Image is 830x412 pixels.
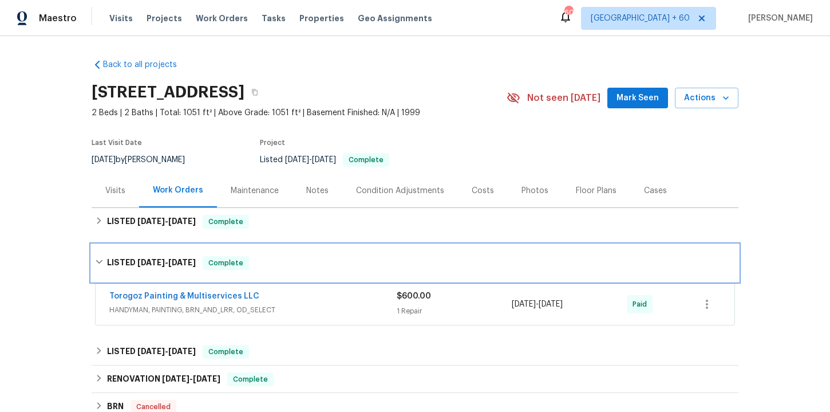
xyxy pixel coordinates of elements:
[228,374,272,385] span: Complete
[107,215,196,229] h6: LISTED
[92,245,738,281] div: LISTED [DATE]-[DATE]Complete
[137,217,165,225] span: [DATE]
[168,347,196,355] span: [DATE]
[39,13,77,24] span: Maestro
[109,304,397,316] span: HANDYMAN, PAINTING, BRN_AND_LRR, OD_SELECT
[312,156,336,164] span: [DATE]
[193,375,220,383] span: [DATE]
[244,82,265,103] button: Copy Address
[204,346,248,358] span: Complete
[521,185,548,197] div: Photos
[137,258,196,266] span: -
[92,87,244,98] h2: [STREET_ADDRESS]
[162,375,220,383] span: -
[644,185,667,197] div: Cases
[105,185,125,197] div: Visits
[285,156,336,164] span: -
[744,13,813,24] span: [PERSON_NAME]
[231,185,279,197] div: Maintenance
[92,139,142,146] span: Last Visit Date
[92,338,738,366] div: LISTED [DATE]-[DATE]Complete
[564,7,572,18] div: 607
[204,257,248,269] span: Complete
[260,139,285,146] span: Project
[107,372,220,386] h6: RENOVATION
[356,185,444,197] div: Condition Adjustments
[616,91,659,105] span: Mark Seen
[576,185,616,197] div: Floor Plans
[137,217,196,225] span: -
[109,13,133,24] span: Visits
[92,153,199,167] div: by [PERSON_NAME]
[162,375,189,383] span: [DATE]
[92,59,201,70] a: Back to all projects
[397,305,512,317] div: 1 Repair
[168,258,196,266] span: [DATE]
[607,88,668,109] button: Mark Seen
[539,300,563,308] span: [DATE]
[137,347,196,355] span: -
[591,13,690,24] span: [GEOGRAPHIC_DATA] + 60
[675,88,738,109] button: Actions
[137,258,165,266] span: [DATE]
[204,216,248,227] span: Complete
[92,366,738,393] div: RENOVATION [DATE]-[DATE]Complete
[107,345,196,359] h6: LISTED
[92,208,738,236] div: LISTED [DATE]-[DATE]Complete
[137,347,165,355] span: [DATE]
[107,256,196,270] h6: LISTED
[92,156,116,164] span: [DATE]
[299,13,344,24] span: Properties
[262,14,286,22] span: Tasks
[196,13,248,24] span: Work Orders
[512,299,563,310] span: -
[358,13,432,24] span: Geo Assignments
[109,292,259,300] a: Torogoz Painting & Multiservices LLC
[527,92,600,104] span: Not seen [DATE]
[397,292,431,300] span: $600.00
[344,156,388,163] span: Complete
[168,217,196,225] span: [DATE]
[285,156,309,164] span: [DATE]
[147,13,182,24] span: Projects
[684,91,729,105] span: Actions
[260,156,389,164] span: Listed
[633,299,651,310] span: Paid
[512,300,536,308] span: [DATE]
[92,107,507,119] span: 2 Beds | 2 Baths | Total: 1051 ft² | Above Grade: 1051 ft² | Basement Finished: N/A | 1999
[472,185,494,197] div: Costs
[153,185,203,196] div: Work Orders
[306,185,329,197] div: Notes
